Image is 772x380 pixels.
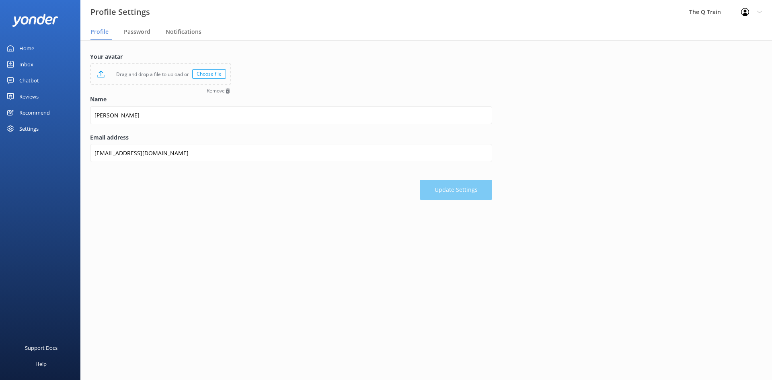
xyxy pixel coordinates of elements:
[90,52,231,61] label: Your avatar
[207,88,231,94] button: Remove
[105,70,192,78] p: Drag and drop a file to upload or
[19,72,39,88] div: Chatbot
[19,105,50,121] div: Recommend
[19,88,39,105] div: Reviews
[35,356,47,372] div: Help
[124,28,150,36] span: Password
[25,340,57,356] div: Support Docs
[166,28,201,36] span: Notifications
[12,14,58,27] img: yonder-white-logo.png
[192,69,226,79] div: Choose file
[19,56,33,72] div: Inbox
[19,40,34,56] div: Home
[90,133,492,142] label: Email address
[90,6,150,18] h3: Profile Settings
[90,28,109,36] span: Profile
[90,95,492,104] label: Name
[207,88,225,93] span: Remove
[19,121,39,137] div: Settings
